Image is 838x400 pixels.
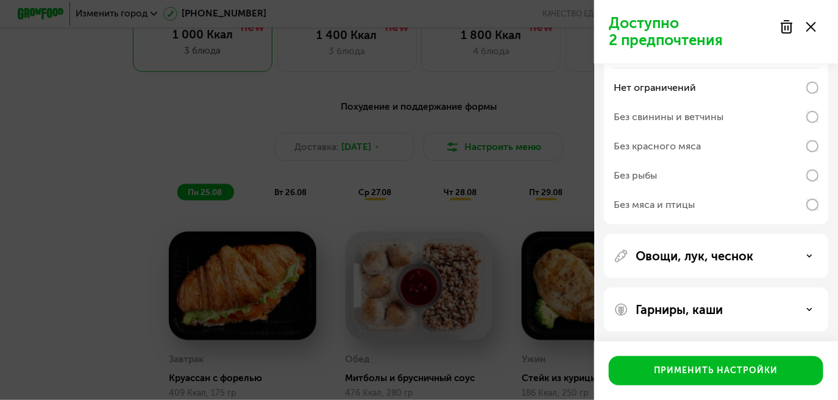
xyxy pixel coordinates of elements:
p: Овощи, лук, чеснок [636,249,753,263]
div: Без мяса и птицы [614,198,695,212]
p: Доступно 2 предпочтения [609,15,772,49]
div: Применить настройки [655,365,778,377]
p: Гарниры, каши [636,302,723,317]
div: Без красного мяса [614,139,701,154]
div: Без рыбы [614,168,657,183]
div: Без свинины и ветчины [614,110,723,124]
button: Применить настройки [609,356,823,385]
div: Нет ограничений [614,80,696,95]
